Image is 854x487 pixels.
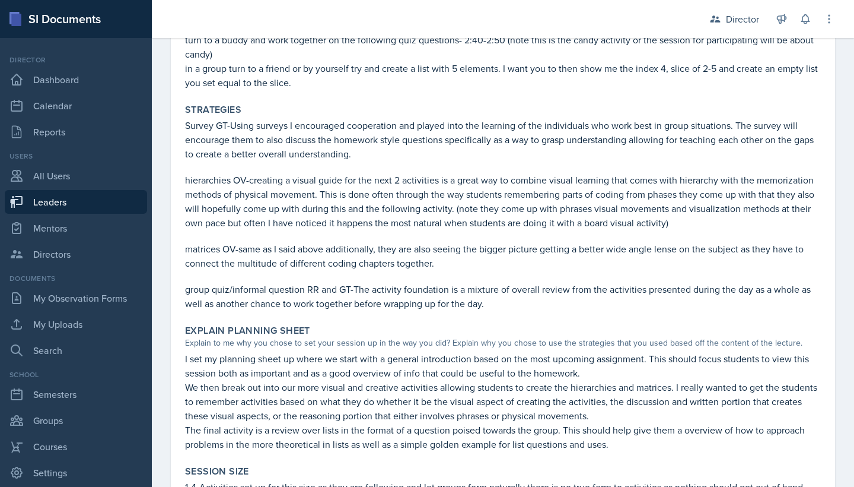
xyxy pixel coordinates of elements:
[5,55,147,65] div: Director
[185,466,249,477] label: Session Size
[5,216,147,240] a: Mentors
[185,118,821,161] p: Survey GT-Using surveys I encouraged cooperation and played into the learning of the individuals ...
[5,242,147,266] a: Directors
[5,369,147,380] div: School
[5,120,147,144] a: Reports
[5,461,147,485] a: Settings
[5,382,147,406] a: Semesters
[185,242,821,270] p: matrices OV-same as I said above additionally, they are also seeing the bigger picture getting a ...
[5,286,147,310] a: My Observation Forms
[5,94,147,118] a: Calendar
[5,164,147,188] a: All Users
[185,282,821,311] p: group quiz/informal question RR and GT-The activity foundation is a mixture of overall review fro...
[5,339,147,362] a: Search
[726,12,759,26] div: Director
[185,337,821,349] div: Explain to me why you chose to set your session up in the way you did? Explain why you chose to u...
[185,33,821,61] p: turn to a buddy and work together on the following quiz questions- 2:40-2:50 (note this is the ca...
[185,104,241,116] label: Strategies
[185,423,821,451] p: The final activity is a review over lists in the format of a question poised towards the group. T...
[5,273,147,284] div: Documents
[185,173,821,230] p: hierarchies OV-creating a visual guide for the next 2 activities is a great way to combine visual...
[185,352,821,380] p: I set my planning sheet up where we start with a general introduction based on the most upcoming ...
[5,409,147,432] a: Groups
[5,190,147,214] a: Leaders
[185,380,821,423] p: We then break out into our more visual and creative activities allowing students to create the hi...
[185,61,821,90] p: in a group turn to a friend or by yourself try and create a list with 5 elements. I want you to t...
[5,68,147,91] a: Dashboard
[5,435,147,458] a: Courses
[5,151,147,162] div: Users
[5,312,147,336] a: My Uploads
[185,325,310,337] label: Explain Planning Sheet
